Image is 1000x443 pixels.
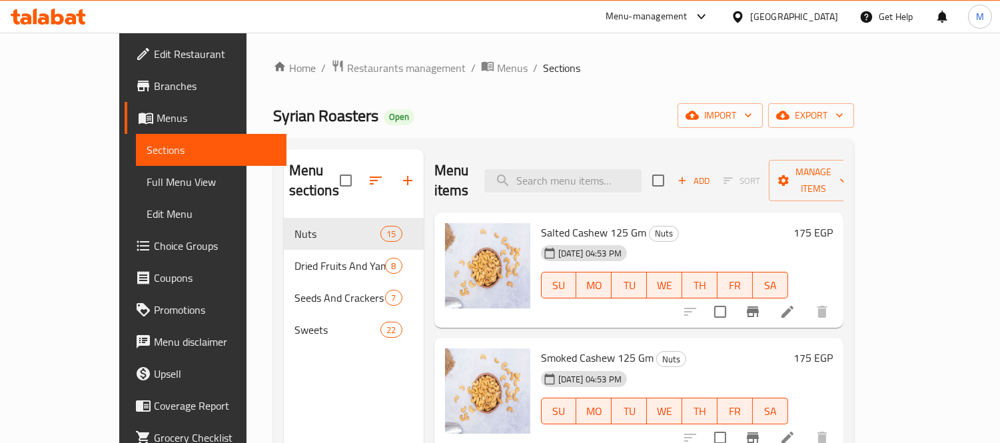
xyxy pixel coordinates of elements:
span: [DATE] 04:53 PM [553,373,627,386]
span: Manage items [779,164,847,197]
span: TU [617,402,642,421]
span: 8 [386,260,401,272]
span: MO [582,402,606,421]
span: 15 [381,228,401,240]
div: Seeds And Crackers7 [284,282,424,314]
span: Choice Groups [154,238,276,254]
button: SA [753,398,788,424]
span: Dried Fruits And Yamesh [294,258,386,274]
button: FR [718,272,753,298]
a: Menu disclaimer [125,326,286,358]
button: WE [647,272,682,298]
span: [DATE] 04:53 PM [553,247,627,260]
span: Nuts [650,226,678,241]
span: Select all sections [332,167,360,195]
span: FR [723,402,748,421]
button: Branch-specific-item [737,296,769,328]
span: TH [688,276,712,295]
span: import [688,107,752,124]
span: 22 [381,324,401,336]
a: Full Menu View [136,166,286,198]
span: Menus [497,60,528,76]
nav: Menu sections [284,213,424,351]
a: Edit menu item [779,304,795,320]
div: Nuts [656,351,686,367]
span: Promotions [154,302,276,318]
a: Edit Menu [136,198,286,230]
span: Menu disclaimer [154,334,276,350]
div: [GEOGRAPHIC_DATA] [750,9,838,24]
span: SU [547,402,572,421]
button: SU [541,398,577,424]
span: 7 [386,292,401,304]
span: Add item [672,171,715,191]
button: WE [647,398,682,424]
span: TH [688,402,712,421]
a: Sections [136,134,286,166]
h2: Menu sections [289,161,340,201]
span: Seeds And Crackers [294,290,386,306]
span: SA [758,402,783,421]
span: Nuts [294,226,381,242]
span: SU [547,276,572,295]
span: SA [758,276,783,295]
div: Nuts15 [284,218,424,250]
div: items [380,322,402,338]
div: Sweets [294,322,381,338]
div: Sweets22 [284,314,424,346]
a: Upsell [125,358,286,390]
span: Select section [644,167,672,195]
span: Select section first [715,171,769,191]
button: TH [682,272,718,298]
span: Syrian Roasters [273,101,378,131]
button: Manage items [769,160,858,201]
span: Edit Menu [147,206,276,222]
button: TH [682,398,718,424]
span: Upsell [154,366,276,382]
span: Open [384,111,414,123]
button: import [678,103,763,128]
button: MO [576,272,612,298]
div: Dried Fruits And Yamesh8 [284,250,424,282]
span: export [779,107,843,124]
button: Add section [392,165,424,197]
span: Menus [157,110,276,126]
img: Smoked Cashew 125 Gm [445,348,530,434]
span: TU [617,276,642,295]
div: Open [384,109,414,125]
a: Coupons [125,262,286,294]
div: Menu-management [606,9,688,25]
a: Menus [125,102,286,134]
div: Nuts [649,226,679,242]
span: MO [582,276,606,295]
nav: breadcrumb [273,59,854,77]
span: Salted Cashew 125 Gm [541,222,646,242]
span: M [976,9,984,24]
span: Edit Restaurant [154,46,276,62]
span: Sort sections [360,165,392,197]
span: Restaurants management [347,60,466,76]
span: Add [676,173,712,189]
span: Select to update [706,298,734,326]
span: Sections [543,60,581,76]
button: Add [672,171,715,191]
button: SA [753,272,788,298]
li: / [321,60,326,76]
a: Home [273,60,316,76]
span: Branches [154,78,276,94]
li: / [533,60,538,76]
span: WE [652,276,677,295]
a: Coverage Report [125,390,286,422]
button: SU [541,272,577,298]
h6: 175 EGP [793,223,833,242]
div: items [385,290,402,306]
button: export [768,103,854,128]
span: Nuts [657,352,686,367]
button: FR [718,398,753,424]
a: Choice Groups [125,230,286,262]
a: Edit Restaurant [125,38,286,70]
li: / [471,60,476,76]
input: search [484,169,642,193]
span: WE [652,402,677,421]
